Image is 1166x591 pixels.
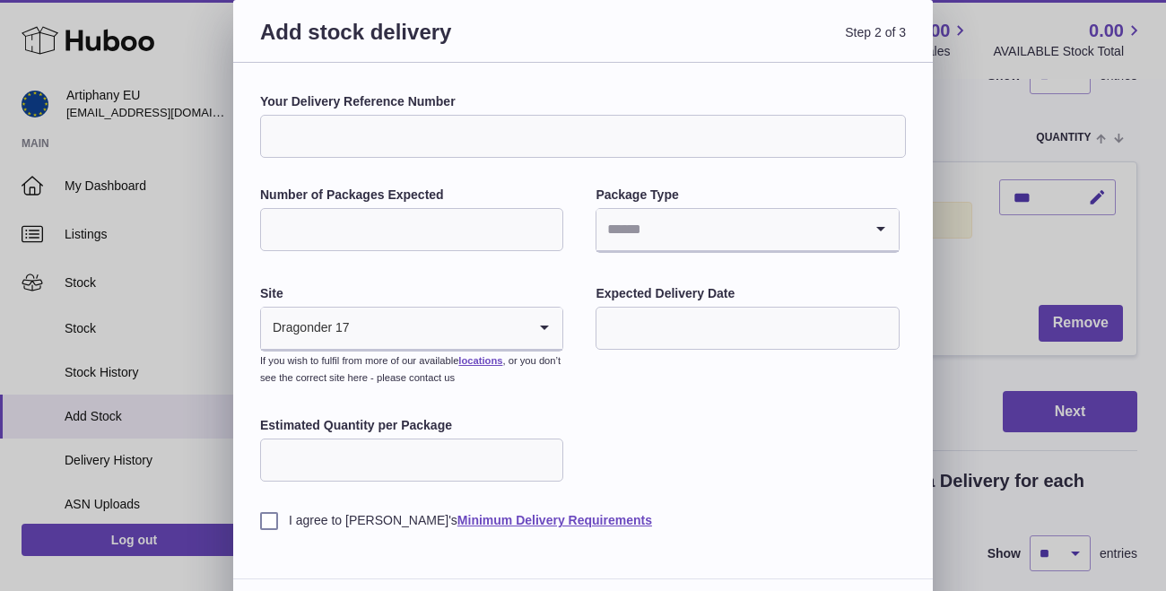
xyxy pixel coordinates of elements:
span: Step 2 of 3 [583,18,906,67]
div: Search for option [261,308,562,351]
label: Package Type [596,187,899,204]
a: locations [458,355,502,366]
label: Expected Delivery Date [596,285,899,302]
label: Estimated Quantity per Package [260,417,563,434]
span: Dragonder 17 [261,308,351,349]
h3: Add stock delivery [260,18,583,67]
label: Number of Packages Expected [260,187,563,204]
a: Minimum Delivery Requirements [457,513,652,527]
label: I agree to [PERSON_NAME]'s [260,512,906,529]
input: Search for option [351,308,527,349]
input: Search for option [596,209,862,250]
label: Site [260,285,563,302]
small: If you wish to fulfil from more of our available , or you don’t see the correct site here - pleas... [260,355,561,383]
div: Search for option [596,209,898,252]
label: Your Delivery Reference Number [260,93,906,110]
